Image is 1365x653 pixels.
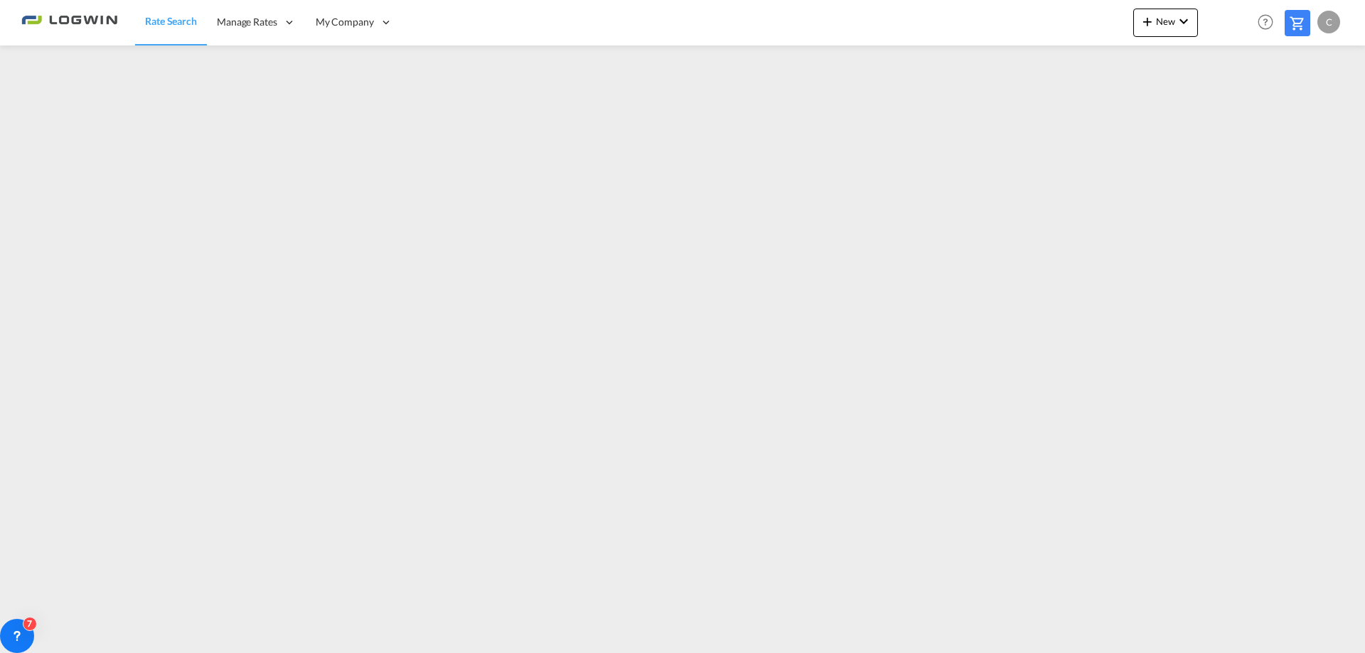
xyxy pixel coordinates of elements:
[145,15,197,27] span: Rate Search
[1253,10,1285,36] div: Help
[1175,13,1192,30] md-icon: icon-chevron-down
[1139,16,1192,27] span: New
[21,6,117,38] img: 2761ae10d95411efa20a1f5e0282d2d7.png
[217,15,277,29] span: Manage Rates
[1317,11,1340,33] div: C
[1139,13,1156,30] md-icon: icon-plus 400-fg
[1253,10,1278,34] span: Help
[1133,9,1198,37] button: icon-plus 400-fgNewicon-chevron-down
[316,15,374,29] span: My Company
